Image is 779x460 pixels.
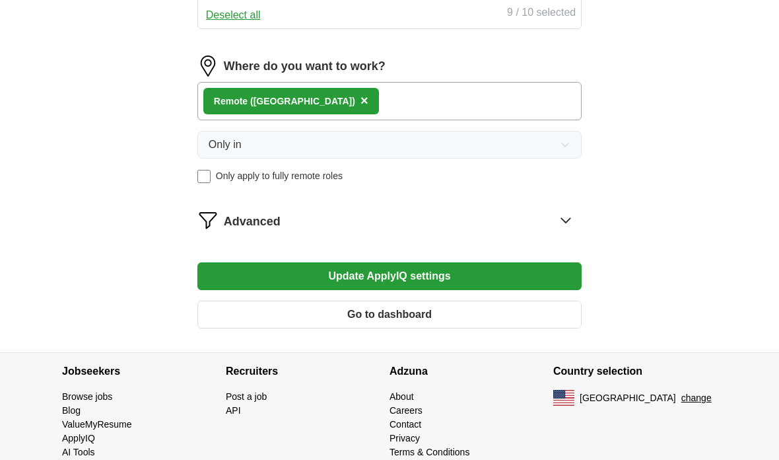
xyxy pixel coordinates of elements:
[62,420,132,430] a: ValueMyResume
[389,447,469,458] a: Terms & Conditions
[62,447,95,458] a: AI Tools
[206,8,261,24] button: Deselect all
[360,94,368,108] span: ×
[209,137,242,153] span: Only in
[389,420,421,430] a: Contact
[553,391,574,406] img: US flag
[507,5,576,24] div: 9 / 10 selected
[62,406,81,416] a: Blog
[553,354,717,391] h4: Country selection
[197,263,582,291] button: Update ApplyIQ settings
[389,392,414,402] a: About
[389,406,423,416] a: Careers
[62,434,95,444] a: ApplyIQ
[224,213,281,231] span: Advanced
[216,170,343,184] span: Only apply to fully remote roles
[681,392,712,406] button: change
[389,434,420,444] a: Privacy
[580,392,676,406] span: [GEOGRAPHIC_DATA]
[226,406,241,416] a: API
[197,301,582,329] button: Go to dashboard
[226,392,267,402] a: Post a job
[197,210,219,231] img: filter
[197,171,211,184] input: Only apply to fully remote roles
[197,132,582,159] button: Only in
[62,392,112,402] a: Browse jobs
[197,56,219,77] img: location.png
[214,95,355,109] div: Remote ([GEOGRAPHIC_DATA])
[360,92,368,112] button: ×
[224,58,386,76] label: Where do you want to work?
